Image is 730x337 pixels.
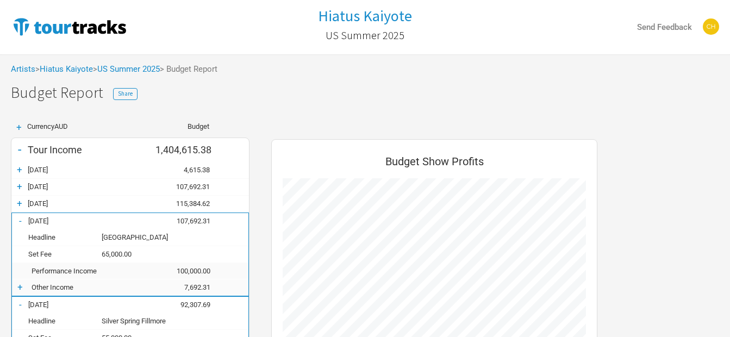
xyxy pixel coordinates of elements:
[28,183,155,191] div: 14-Aug-25
[155,199,221,208] div: 115,384.62
[102,317,156,325] div: Silver Spring Fillmore
[27,122,68,130] span: Currency AUD
[156,301,221,309] div: 92,307.69
[28,250,102,258] div: Set Fee
[11,84,730,101] h1: Budget Report
[637,22,692,32] strong: Send Feedback
[97,64,160,74] a: US Summer 2025
[12,282,28,292] div: +
[12,215,28,226] div: -
[28,217,156,225] div: 17-Aug-25
[11,64,35,74] a: Artists
[155,144,221,155] div: 1,404,615.38
[28,199,155,208] div: 15-Aug-25
[28,166,155,174] div: 12-Aug-25
[28,233,102,241] div: Headline
[118,90,133,97] span: Share
[156,283,221,291] div: 7,692.31
[11,198,28,209] div: +
[113,88,138,100] button: Share
[326,29,404,41] h2: US Summer 2025
[283,151,586,178] div: Budget Show Profits
[155,123,209,130] div: Budget
[11,123,27,132] div: +
[156,217,221,225] div: 107,692.31
[156,267,221,275] div: 100,000.00
[40,64,93,74] a: Hiatus Kaiyote
[155,183,221,191] div: 107,692.31
[28,144,155,155] div: Tour Income
[326,24,404,47] a: US Summer 2025
[28,283,156,291] div: Other Income
[28,317,102,325] div: Headline
[703,18,719,35] img: chrystallag
[11,164,28,175] div: +
[28,301,156,309] div: 18-Aug-25
[93,65,160,73] span: >
[35,65,93,73] span: >
[11,181,28,192] div: +
[11,16,128,38] img: TourTracks
[155,166,221,174] div: 4,615.38
[12,299,28,310] div: -
[102,233,156,241] div: Franklin Music Hall
[318,8,412,24] a: Hiatus Kaiyote
[160,65,217,73] span: > Budget Report
[28,267,156,275] div: Performance Income
[318,6,412,26] h1: Hiatus Kaiyote
[11,142,28,157] div: -
[102,250,156,258] div: 65,000.00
